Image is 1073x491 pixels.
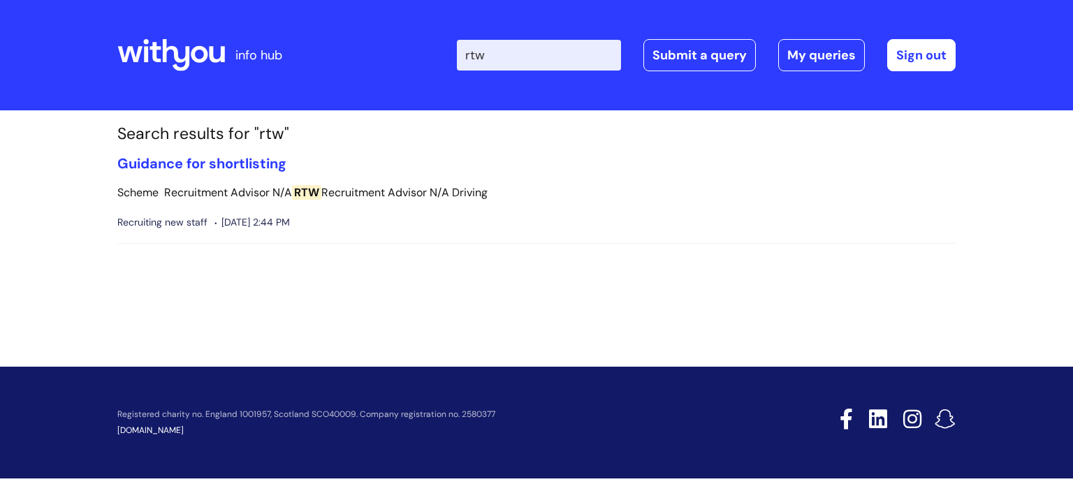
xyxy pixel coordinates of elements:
span: Recruiting new staff [117,214,207,231]
span: RTW [292,185,321,200]
p: Scheme Recruitment Advisor N/A Recruitment Advisor N/A Driving [117,183,956,203]
h1: Search results for "rtw" [117,124,956,144]
a: [DOMAIN_NAME] [117,425,184,436]
p: Registered charity no. England 1001957, Scotland SCO40009. Company registration no. 2580377 [117,410,740,419]
p: info hub [235,44,282,66]
a: Submit a query [643,39,756,71]
a: Guidance for shortlisting [117,154,286,173]
a: My queries [778,39,865,71]
input: Search [457,40,621,71]
span: [DATE] 2:44 PM [214,214,290,231]
a: Sign out [887,39,956,71]
div: | - [457,39,956,71]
